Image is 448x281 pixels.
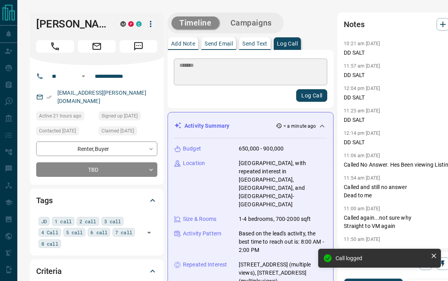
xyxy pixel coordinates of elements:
span: Active 21 hours ago [39,112,81,120]
span: 7 call [115,228,132,236]
span: Contacted [DATE] [39,127,76,135]
p: 11:57 am [DATE] [344,63,380,69]
span: Message [120,40,157,53]
div: Sun Sep 15 2019 [99,112,157,123]
div: TBD [36,162,157,177]
div: Wed Aug 13 2025 [36,127,95,138]
p: 11:00 am [DATE] [344,206,380,211]
p: 12:14 pm [DATE] [344,130,380,136]
span: JD [41,217,47,225]
div: mrloft.ca [120,21,126,27]
svg: Email Verified [46,94,52,100]
p: 11:06 am [DATE] [344,153,380,158]
div: Renter , Buyer [36,141,157,156]
span: 1 call [55,217,72,225]
button: Timeline [171,17,219,29]
p: Location [183,159,205,167]
p: Size & Rooms [183,215,217,223]
p: 11:54 am [DATE] [344,175,380,181]
h1: [PERSON_NAME] [36,18,109,30]
span: 5 call [66,228,83,236]
a: [EMAIL_ADDRESS][PERSON_NAME][DOMAIN_NAME] [57,90,146,104]
p: Activity Summary [184,122,229,130]
p: Repeated Interest [183,261,227,269]
button: Open [144,227,155,238]
p: Activity Pattern [183,230,221,238]
div: Tags [36,191,157,210]
div: Call logged [336,255,428,261]
span: 8 call [41,240,58,248]
div: Criteria [36,262,157,281]
div: Wed Aug 13 2025 [36,112,95,123]
h2: Criteria [36,265,62,277]
span: Signed up [DATE] [101,112,138,120]
h2: Tags [36,194,52,207]
div: Activity Summary< a minute ago [174,119,327,133]
span: 6 call [90,228,107,236]
span: 4 Call [41,228,58,236]
div: condos.ca [136,21,142,27]
p: 1-4 bedrooms, 700-2000 sqft [239,215,311,223]
p: 650,000 - 900,000 [239,145,284,153]
span: Email [78,40,116,53]
p: 11:50 am [DATE] [344,237,380,242]
p: [GEOGRAPHIC_DATA], with repeated interest in [GEOGRAPHIC_DATA], [GEOGRAPHIC_DATA], and [GEOGRAPHI... [239,159,327,209]
div: Mon Jun 09 2025 [99,127,157,138]
button: Campaigns [223,17,280,29]
p: Send Email [205,41,233,46]
p: Based on the lead's activity, the best time to reach out is: 8:00 AM - 2:00 PM [239,230,327,254]
p: < a minute ago [284,123,316,130]
p: 10:21 am [DATE] [344,41,380,46]
h2: Notes [344,18,364,31]
span: Call [36,40,74,53]
p: Budget [183,145,201,153]
span: 3 call [104,217,121,225]
span: 2 call [79,217,96,225]
button: Log Call [296,89,327,102]
p: Send Text [242,41,267,46]
p: 11:25 am [DATE] [344,108,380,114]
p: 12:04 pm [DATE] [344,86,380,91]
div: property.ca [128,21,134,27]
p: Log Call [277,41,298,46]
button: Open [79,72,88,81]
p: Add Note [171,41,195,46]
span: Claimed [DATE] [101,127,134,135]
